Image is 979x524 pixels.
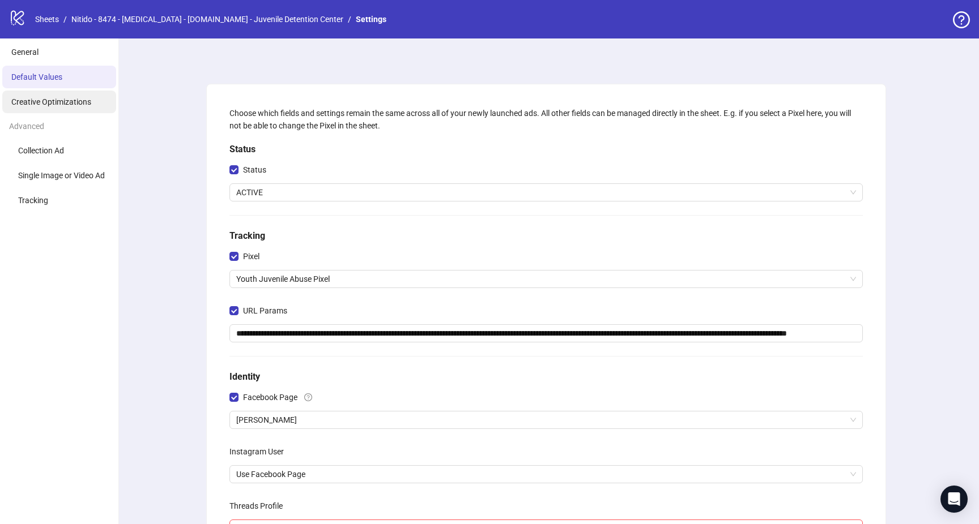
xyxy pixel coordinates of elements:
[18,171,105,180] span: Single Image or Video Ad
[236,184,856,201] span: ACTIVE
[239,391,302,403] span: Facebook Page
[236,411,856,428] span: Alison Coster
[229,143,863,156] h5: Status
[239,250,264,263] span: Pixel
[229,107,863,132] div: Choose which fields and settings remain the same across all of your newly launched ads. All other...
[229,370,863,384] h5: Identity
[33,13,61,25] a: Sheets
[229,229,863,243] h5: Tracking
[11,97,91,106] span: Creative Optimizations
[18,196,48,205] span: Tracking
[354,13,389,25] a: Settings
[304,393,312,401] span: question-circle
[940,486,968,513] div: Open Intercom Messenger
[236,466,856,483] span: Use Facebook Page
[239,304,292,317] span: URL Params
[11,72,62,81] span: Default Values
[69,13,346,25] a: Nitido - 8474 - [MEDICAL_DATA] - [DOMAIN_NAME] - Juvenile Detention Center
[953,11,970,28] span: question-circle
[229,497,290,515] label: Threads Profile
[239,164,271,176] span: Status
[18,146,64,155] span: Collection Ad
[236,270,856,287] span: Youth Juvenile Abuse Pixel
[63,13,67,25] li: /
[11,48,39,57] span: General
[348,13,351,25] li: /
[229,443,291,461] label: Instagram User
